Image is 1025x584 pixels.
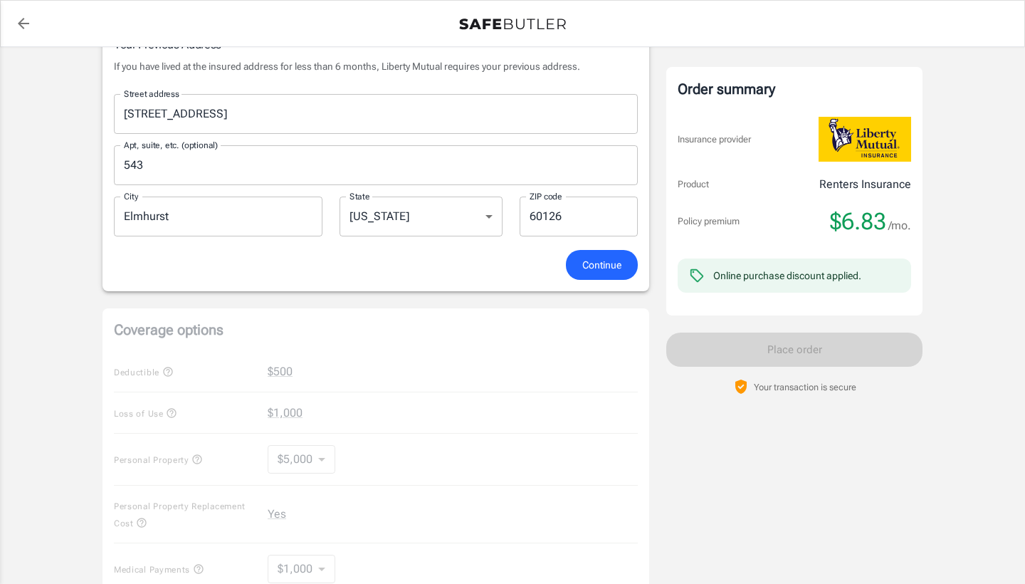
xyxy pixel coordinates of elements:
[830,207,886,236] span: $6.83
[124,190,138,202] label: City
[9,9,38,38] a: back to quotes
[678,78,911,100] div: Order summary
[713,268,861,283] div: Online purchase discount applied.
[349,190,370,202] label: State
[124,139,218,151] label: Apt, suite, etc. (optional)
[678,132,751,147] p: Insurance provider
[124,88,179,100] label: Street address
[754,380,856,394] p: Your transaction is secure
[678,177,709,192] p: Product
[888,216,911,236] span: /mo.
[459,19,566,30] img: Back to quotes
[530,190,562,202] label: ZIP code
[114,59,638,73] p: If you have lived at the insured address for less than 6 months, Liberty Mutual requires your pre...
[678,214,740,229] p: Policy premium
[819,117,911,162] img: Liberty Mutual
[566,250,638,281] button: Continue
[819,176,911,193] p: Renters Insurance
[582,256,621,274] span: Continue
